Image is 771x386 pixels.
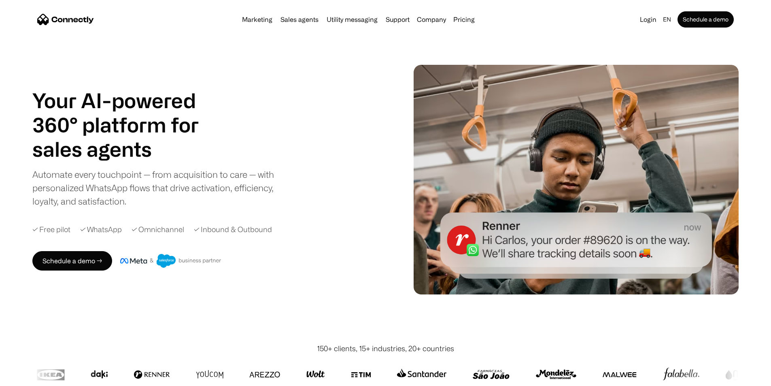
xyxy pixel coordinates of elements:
div: Company [414,14,448,25]
div: 1 of 4 [32,137,219,161]
div: ✓ Inbound & Outbound [194,224,272,235]
a: Schedule a demo → [32,251,112,271]
a: Login [637,14,660,25]
h1: Your AI-powered 360° platform for [32,88,219,137]
div: Company [417,14,446,25]
a: home [37,13,94,26]
div: ✓ Omnichannel [132,224,184,235]
a: Marketing [239,16,276,23]
aside: Language selected: English [8,371,49,383]
a: Sales agents [277,16,322,23]
h1: sales agents [32,137,219,161]
a: Support [382,16,413,23]
div: ✓ Free pilot [32,224,70,235]
a: Utility messaging [323,16,381,23]
div: Automate every touchpoint — from acquisition to care — with personalized WhatsApp flows that driv... [32,168,287,208]
img: Meta and Salesforce business partner badge. [120,254,221,268]
div: ✓ WhatsApp [80,224,122,235]
div: en [663,14,671,25]
a: Schedule a demo [678,11,734,28]
div: carousel [32,137,219,161]
a: Pricing [450,16,478,23]
div: en [660,14,676,25]
div: 150+ clients, 15+ industries, 20+ countries [317,343,454,354]
ul: Language list [16,372,49,383]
